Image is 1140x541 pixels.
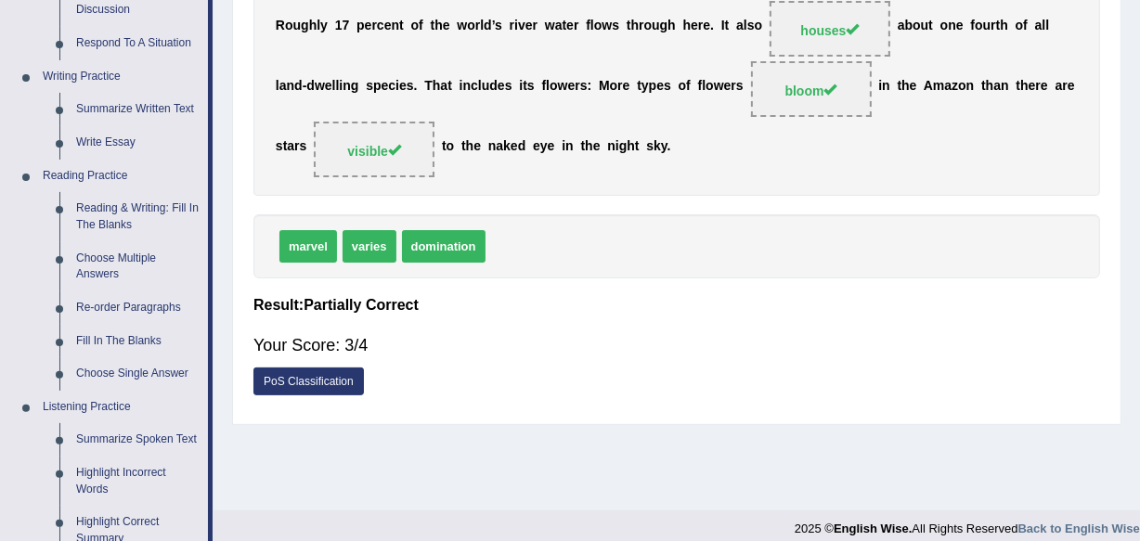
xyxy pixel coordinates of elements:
b: e [593,139,601,154]
b: n [948,19,956,33]
b: y [641,79,649,94]
b: - [303,79,307,94]
b: l [1043,19,1046,33]
b: . [667,139,671,154]
b: y [661,139,667,154]
b: s [300,139,307,154]
b: a [440,79,447,94]
b: r [574,19,578,33]
b: s [276,139,283,154]
b: a [993,79,1001,94]
b: f [686,79,691,94]
b: o [706,79,714,94]
b: o [447,139,455,154]
b: e [623,79,630,94]
b: n [882,79,890,94]
b: t [447,79,452,94]
b: t [1016,79,1020,94]
b: t [399,19,404,33]
a: Highlight Incorrect Words [68,457,208,506]
b: h [1020,79,1029,94]
a: Choose Single Answer [68,357,208,391]
b: w [457,19,467,33]
a: PoS Classification [253,367,364,395]
b: r [698,19,703,33]
b: R [276,19,285,33]
b: i [519,79,523,94]
b: h [433,79,441,94]
b: i [514,19,518,33]
div: 2025 © All Rights Reserved [795,510,1140,537]
b: o [958,79,966,94]
b: o [940,19,949,33]
a: Respond To A Situation [68,27,208,60]
b: e [533,139,540,154]
b: n [565,139,574,154]
a: Back to English Wise [1018,522,1140,535]
b: o [1016,19,1024,33]
b: h [1000,19,1008,33]
b: e [498,79,505,94]
b: o [467,19,475,33]
b: f [1023,19,1028,33]
b: e [1029,79,1036,94]
b: a [555,19,563,33]
a: Choose Multiple Answers [68,242,208,291]
b: d [518,139,526,154]
b: f [586,19,590,33]
b: f [970,19,975,33]
b: h [683,19,692,33]
b: r [294,139,299,154]
b: t [283,139,288,154]
b: c [377,19,384,33]
b: l [276,79,279,94]
b: a [898,19,905,33]
b: n [463,79,472,94]
b: e [956,19,964,33]
b: w [602,19,612,33]
span: houses [800,23,859,38]
b: e [365,19,372,33]
b: r [575,79,579,94]
b: l [480,19,484,33]
b: s [580,79,588,94]
b: h [434,19,443,33]
b: o [411,19,420,33]
span: Drop target [751,61,872,117]
b: t [725,19,730,33]
b: e [525,19,533,33]
b: e [567,79,575,94]
b: a [1035,19,1043,33]
a: Fill In The Blanks [68,325,208,358]
b: w [714,79,724,94]
b: f [541,79,546,94]
b: y [540,139,548,154]
b: e [473,139,481,154]
b: s [505,79,512,94]
b: l [332,79,336,94]
b: h [585,139,593,154]
b: s [646,139,654,154]
b: i [615,139,619,154]
b: r [1062,79,1067,94]
b: t [461,139,466,154]
b: g [351,79,359,94]
b: t [928,19,933,33]
span: Drop target [314,122,434,177]
a: Re-order Paragraphs [68,291,208,325]
a: Summarize Written Text [68,93,208,126]
b: l [702,79,706,94]
b: p [356,19,365,33]
b: d [294,79,303,94]
b: w [558,79,568,94]
b: k [654,139,661,154]
b: h [631,19,640,33]
b: h [466,139,474,154]
b: r [533,19,538,33]
b: z [952,79,958,94]
b: l [1045,19,1049,33]
b: o [285,19,293,33]
b: d [489,79,498,94]
b: s [407,79,414,94]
